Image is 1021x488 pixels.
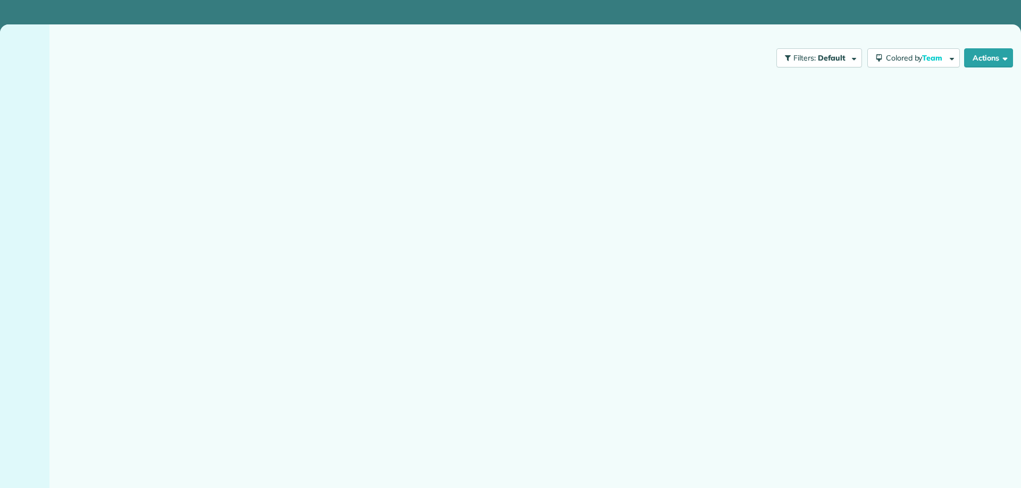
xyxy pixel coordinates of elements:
[867,48,960,67] button: Colored byTeam
[818,53,846,63] span: Default
[776,48,862,67] button: Filters: Default
[771,48,862,67] a: Filters: Default
[922,53,944,63] span: Team
[886,53,946,63] span: Colored by
[964,48,1013,67] button: Actions
[793,53,816,63] span: Filters:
